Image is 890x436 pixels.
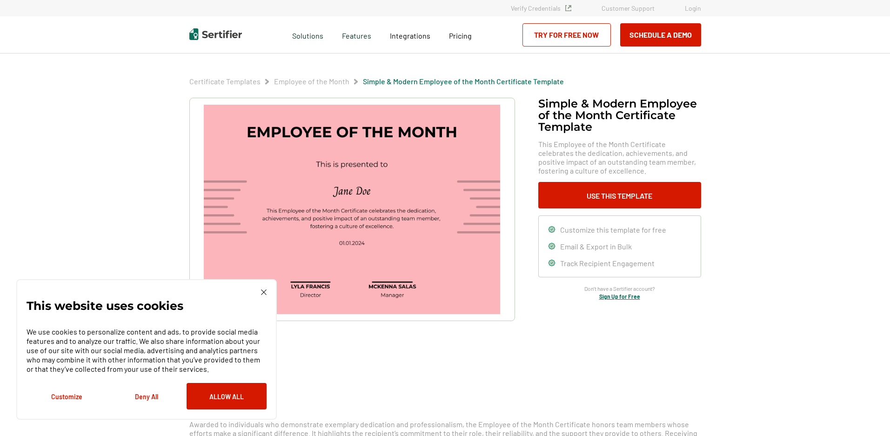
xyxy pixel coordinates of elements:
[599,293,640,300] a: Sign Up for Free
[189,77,261,86] a: Certificate Templates
[390,29,430,40] a: Integrations
[602,4,655,12] a: Customer Support
[560,259,655,268] span: Track Recipient Engagement
[620,23,701,47] button: Schedule a Demo
[522,23,611,47] a: Try for Free Now
[27,301,183,310] p: This website uses cookies
[27,327,267,374] p: We use cookies to personalize content and ads, to provide social media features and to analyze ou...
[27,383,107,409] button: Customize
[511,4,571,12] a: Verify Credentials
[538,182,701,208] button: Use This Template
[292,29,323,40] span: Solutions
[189,28,242,40] img: Sertifier | Digital Credentialing Platform
[538,98,701,133] h1: Simple & Modern Employee of the Month Certificate Template
[342,29,371,40] span: Features
[261,289,267,295] img: Cookie Popup Close
[449,31,472,40] span: Pricing
[685,4,701,12] a: Login
[390,31,430,40] span: Integrations
[187,383,267,409] button: Allow All
[565,5,571,11] img: Verified
[560,242,632,251] span: Email & Export in Bulk
[204,105,500,314] img: Simple & Modern Employee of the Month Certificate Template
[449,29,472,40] a: Pricing
[107,383,187,409] button: Deny All
[363,77,564,86] a: Simple & Modern Employee of the Month Certificate Template
[584,284,655,293] span: Don’t have a Sertifier account?
[538,140,701,175] span: This Employee of the Month Certificate celebrates the dedication, achievements, and positive impa...
[843,391,890,436] iframe: Chat Widget
[274,77,349,86] a: Employee of the Month
[189,77,564,86] div: Breadcrumb
[560,225,666,234] span: Customize this template for free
